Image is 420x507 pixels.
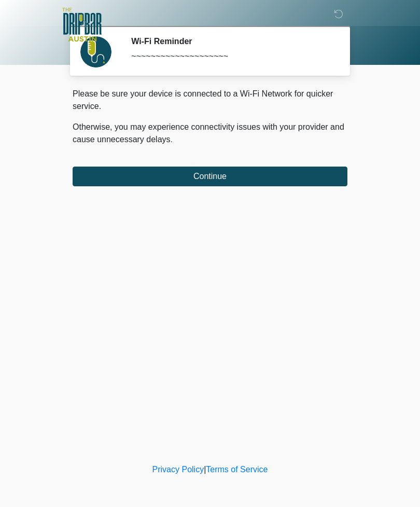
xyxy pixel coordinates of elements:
[206,465,268,474] a: Terms of Service
[80,36,111,67] img: Agent Avatar
[131,50,332,63] div: ~~~~~~~~~~~~~~~~~~~~
[73,121,347,146] p: Otherwise, you may experience connectivity issues with your provider and cause unnecessary delays
[171,135,173,144] span: .
[73,88,347,113] p: Please be sure your device is connected to a Wi-Fi Network for quicker service.
[152,465,204,474] a: Privacy Policy
[204,465,206,474] a: |
[62,8,102,42] img: The DRIPBaR - Austin The Domain Logo
[73,167,347,186] button: Continue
